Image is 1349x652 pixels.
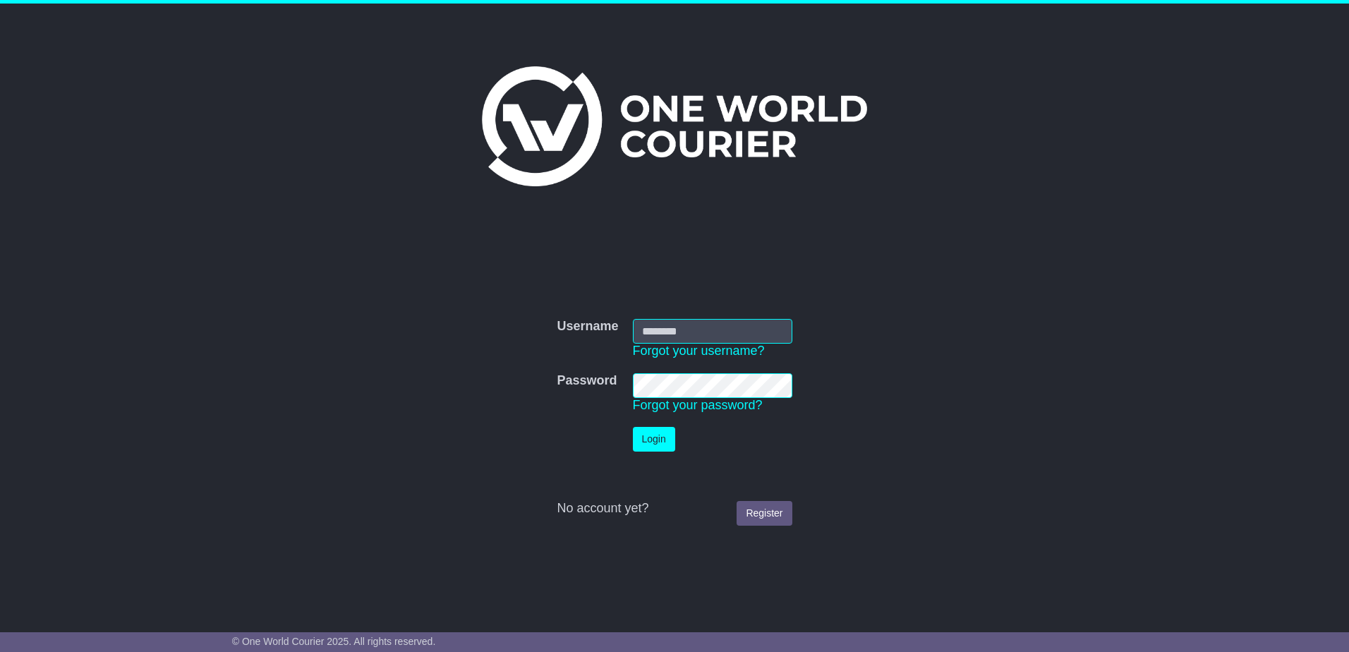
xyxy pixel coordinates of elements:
a: Forgot your username? [633,344,765,358]
label: Username [557,319,618,334]
span: © One World Courier 2025. All rights reserved. [232,636,436,647]
div: No account yet? [557,501,792,517]
label: Password [557,373,617,389]
a: Forgot your password? [633,398,763,412]
button: Login [633,427,675,452]
img: One World [482,66,867,186]
a: Register [737,501,792,526]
